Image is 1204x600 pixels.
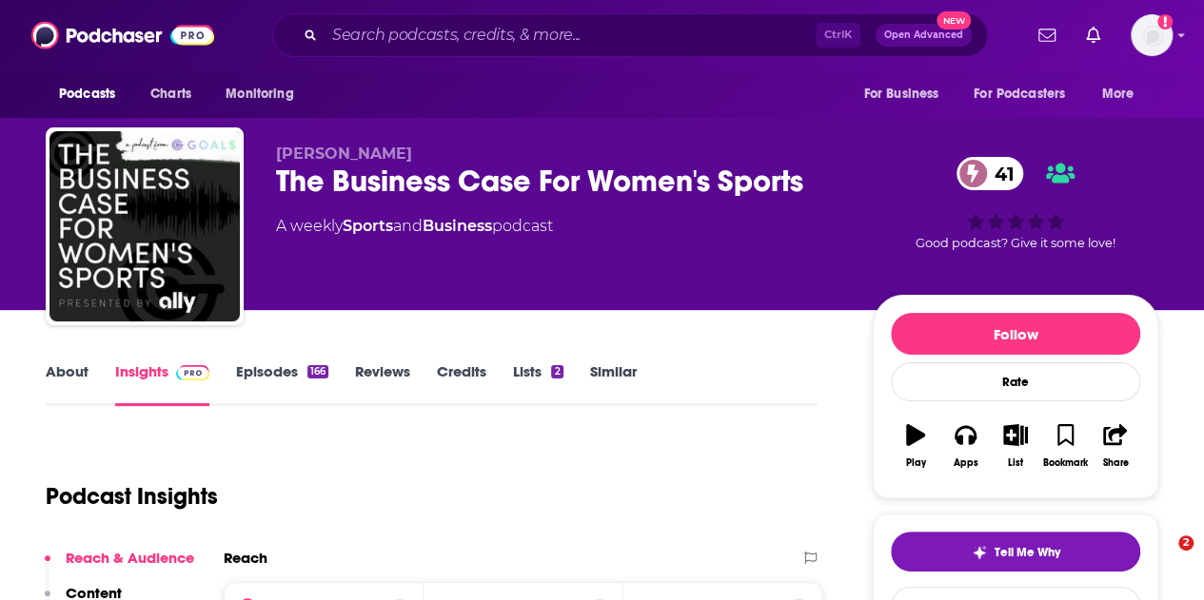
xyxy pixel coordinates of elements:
[850,76,962,112] button: open menu
[816,23,860,48] span: Ctrl K
[1139,535,1185,581] iframe: Intercom live chat
[45,549,194,584] button: Reach & Audience
[940,412,990,480] button: Apps
[46,76,140,112] button: open menu
[995,545,1060,560] span: Tell Me Why
[307,365,328,378] div: 166
[1078,19,1108,51] a: Show notifications dropdown
[176,365,209,380] img: Podchaser Pro
[355,362,410,406] a: Reviews
[891,362,1140,401] div: Rate
[1131,14,1173,56] button: Show profile menu
[150,81,191,107] span: Charts
[590,362,637,406] a: Similar
[873,145,1158,262] div: 41Good podcast? Give it some love!
[46,362,89,406] a: About
[891,412,940,480] button: Play
[991,412,1040,480] button: List
[957,157,1024,190] a: 41
[961,76,1093,112] button: open menu
[937,11,971,29] span: New
[31,17,214,53] img: Podchaser - Follow, Share and Rate Podcasts
[325,20,816,50] input: Search podcasts, credits, & more...
[1131,14,1173,56] span: Logged in as JFarrellPR
[272,13,988,57] div: Search podcasts, credits, & more...
[1102,81,1135,107] span: More
[1091,412,1140,480] button: Share
[49,131,240,321] img: The Business Case For Women's Sports
[976,157,1024,190] span: 41
[59,81,115,107] span: Podcasts
[224,549,267,567] h2: Reach
[138,76,203,112] a: Charts
[226,81,293,107] span: Monitoring
[393,217,423,235] span: and
[513,362,563,406] a: Lists2
[863,81,938,107] span: For Business
[343,217,393,235] a: Sports
[236,362,328,406] a: Episodes166
[1157,14,1173,29] svg: Add a profile image
[551,365,563,378] div: 2
[891,532,1140,571] button: tell me why sparkleTell Me Why
[1178,535,1194,551] span: 2
[884,30,963,40] span: Open Advanced
[876,24,972,47] button: Open AdvancedNew
[276,215,553,238] div: A weekly podcast
[916,236,1115,250] span: Good podcast? Give it some love!
[823,416,1204,549] iframe: Intercom notifications message
[891,313,1140,355] button: Follow
[276,145,412,163] span: [PERSON_NAME]
[46,482,218,511] h1: Podcast Insights
[1089,76,1158,112] button: open menu
[972,545,987,560] img: tell me why sparkle
[1131,14,1173,56] img: User Profile
[423,217,492,235] a: Business
[1040,412,1090,480] button: Bookmark
[1031,19,1063,51] a: Show notifications dropdown
[66,549,194,567] p: Reach & Audience
[974,81,1065,107] span: For Podcasters
[212,76,318,112] button: open menu
[115,362,209,406] a: InsightsPodchaser Pro
[437,362,486,406] a: Credits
